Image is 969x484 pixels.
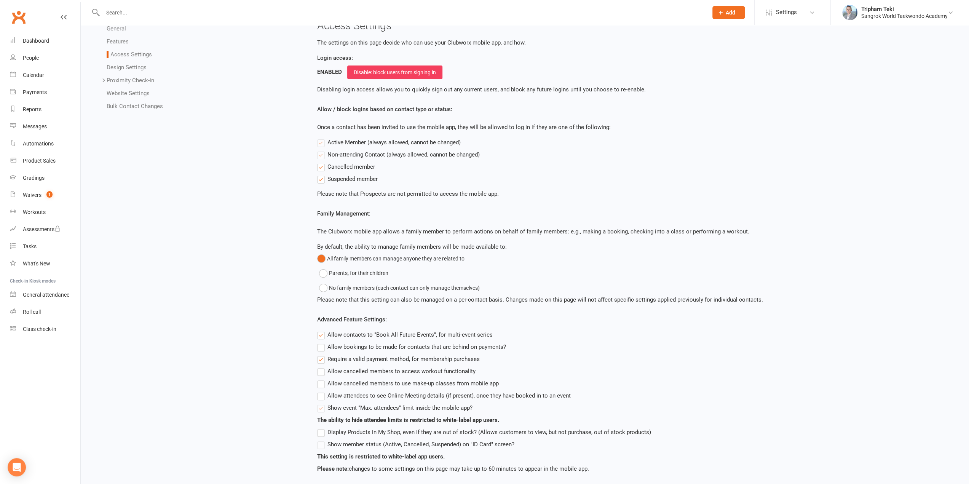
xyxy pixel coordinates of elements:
[317,85,952,94] p: Disabling login access allows you to quickly sign out any current users, and block any future log...
[10,286,80,303] a: General attendance kiosk mode
[23,192,42,198] div: Waivers
[317,315,952,473] div: changes to some settings on this page may take up to 60 minutes to appear in the mobile app.
[107,103,163,110] a: Bulk Contact Changes
[23,158,56,164] div: Product Sales
[317,105,452,114] label: Allow / block logins based on contact type or status:
[317,138,461,147] label: Active Member (always allowed, cannot be changed)
[317,315,387,324] label: Advanced Feature Settings:
[317,367,476,376] label: Allow cancelled members to access workout functionality
[317,242,952,251] div: By default, the ability to manage family members will be made available to:
[317,150,480,159] label: Non-attending Contact (always allowed, cannot be changed)
[23,243,37,249] div: Tasks
[23,106,42,112] div: Reports
[9,8,28,27] a: Clubworx
[317,174,378,184] label: Suspended member
[23,123,47,129] div: Messages
[776,4,797,21] span: Settings
[317,295,952,304] div: Please note that this setting can also be managed on a per-contact basis. Changes made on this pa...
[10,152,80,169] a: Product Sales
[23,309,41,315] div: Roll call
[317,403,473,412] label: Show event "Max. attendees" limit inside the mobile app?
[317,342,506,351] label: Allow bookings to be made for contacts that are behind on payments?
[319,266,388,280] button: Parents, for their children
[23,326,56,332] div: Class check-in
[861,6,948,13] div: Tripharn Teki
[861,13,948,19] div: Sangrok World Taekwondo Academy
[23,226,61,232] div: Assessments
[317,227,952,236] p: The Clubworx mobile app allows a family member to perform actions on behalf of family members: e....
[10,135,80,152] a: Automations
[10,67,80,84] a: Calendar
[10,169,80,187] a: Gradings
[107,25,126,32] a: General
[10,255,80,272] a: What's New
[317,453,445,460] strong: This setting is restricted to white-label app users.
[10,101,80,118] a: Reports
[317,440,514,449] label: Show member status (Active, Cancelled, Suspended) on "ID Card" screen?
[317,379,499,388] label: Allow cancelled members to use make-up classes from mobile app
[317,391,571,400] label: Allow attendees to see Online Meeting details (if present), once they have booked in to an event
[317,355,480,364] label: Require a valid payment method, for membership purchases
[317,428,651,437] label: Display Products in My Shop, even if they are out of stock? (Allows customers to view, but not pu...
[726,10,735,16] span: Add
[10,238,80,255] a: Tasks
[107,64,147,71] a: Design Settings
[347,65,442,79] button: Disable: block users from signing in
[23,55,39,61] div: People
[842,5,857,20] img: thumb_image1700082152.png
[319,281,480,295] button: No family members (each contact can only manage themselves)
[317,123,952,132] p: Once a contact has been invited to use the mobile app, they will be allowed to log in if they are...
[101,7,702,18] input: Search...
[8,458,26,476] div: Open Intercom Messenger
[10,221,80,238] a: Assessments
[23,209,46,215] div: Workouts
[23,260,50,267] div: What's New
[10,84,80,101] a: Payments
[23,72,44,78] div: Calendar
[23,89,47,95] div: Payments
[10,303,80,321] a: Roll call
[10,321,80,338] a: Class kiosk mode
[317,69,342,75] strong: ENABLED
[317,53,353,62] label: Login access:
[107,77,154,84] a: Proximity Check-in
[23,141,54,147] div: Automations
[317,189,952,198] p: Please note that Prospects are not permitted to access the mobile app.
[317,38,952,47] p: The settings on this page decide who can use your Clubworx mobile app, and how.
[107,90,150,97] a: Website Settings
[46,191,53,198] span: 1
[10,50,80,67] a: People
[712,6,745,19] button: Add
[317,20,952,32] h3: Access Settings
[10,187,80,204] a: Waivers 1
[23,175,45,181] div: Gradings
[317,251,465,266] button: All family members can manage anyone they are related to
[23,292,69,298] div: General attendance
[10,118,80,135] a: Messages
[317,162,375,171] label: Cancelled member
[317,330,493,339] label: Allow contacts to "Book All Future Events", for multi-event series
[10,32,80,50] a: Dashboard
[10,204,80,221] a: Workouts
[107,38,129,45] a: Features
[317,465,349,472] strong: Please note:
[23,38,49,44] div: Dashboard
[107,51,152,58] a: Access Settings
[317,209,370,218] label: Family Management:
[317,417,499,423] strong: The ability to hide attendee limits is restricted to white-label app users.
